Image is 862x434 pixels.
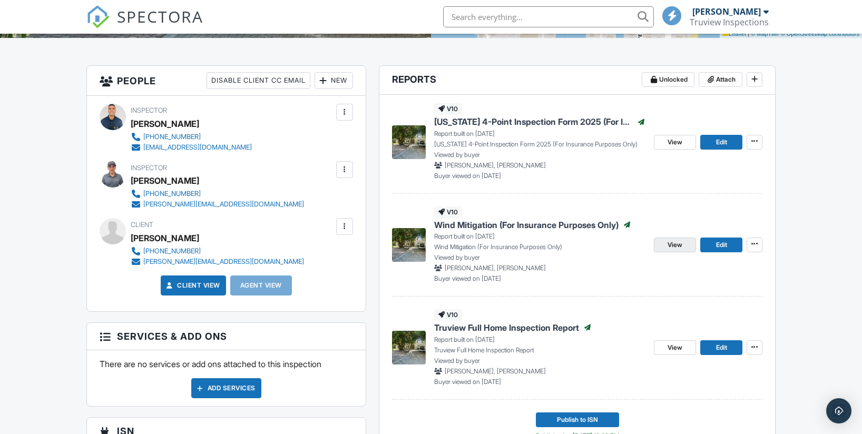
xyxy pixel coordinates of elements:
a: [PERSON_NAME][EMAIL_ADDRESS][DOMAIN_NAME] [131,257,304,267]
div: Truview Inspections [690,17,769,27]
a: [PHONE_NUMBER] [131,246,304,257]
a: [EMAIL_ADDRESS][DOMAIN_NAME] [131,142,252,153]
div: [PERSON_NAME] [131,173,199,189]
a: [PHONE_NUMBER] [131,189,304,199]
span: Client [131,221,153,229]
span: SPECTORA [117,5,203,27]
div: [PHONE_NUMBER] [143,190,201,198]
input: Search everything... [443,6,654,27]
div: Add Services [191,378,261,398]
div: Disable Client CC Email [207,72,310,89]
a: © OpenStreetMap contributors [781,31,859,37]
a: Client View [164,280,220,291]
div: [PERSON_NAME] [692,6,761,17]
a: Leaflet [722,31,746,37]
div: [PERSON_NAME] [131,116,199,132]
h3: People [87,66,366,96]
span: Inspector [131,106,167,114]
h3: Services & Add ons [87,323,366,350]
div: Open Intercom Messenger [826,398,851,423]
div: 3955 [214,23,237,34]
div: There are no services or add ons attached to this inspection [87,350,366,406]
span: | [748,31,749,37]
div: [PHONE_NUMBER] [143,247,201,255]
a: [PHONE_NUMBER] [131,132,252,142]
a: © MapTiler [751,31,779,37]
div: [PERSON_NAME] [131,230,199,246]
img: The Best Home Inspection Software - Spectora [86,5,110,28]
div: [PERSON_NAME][EMAIL_ADDRESS][DOMAIN_NAME] [143,200,304,209]
a: [PERSON_NAME][EMAIL_ADDRESS][DOMAIN_NAME] [131,199,304,210]
div: [EMAIL_ADDRESS][DOMAIN_NAME] [143,143,252,152]
a: SPECTORA [86,14,203,36]
div: New [315,72,353,89]
div: 1946 [183,23,204,34]
div: [PERSON_NAME][EMAIL_ADDRESS][DOMAIN_NAME] [143,258,304,266]
span: Inspector [131,164,167,172]
div: [PHONE_NUMBER] [143,133,201,141]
